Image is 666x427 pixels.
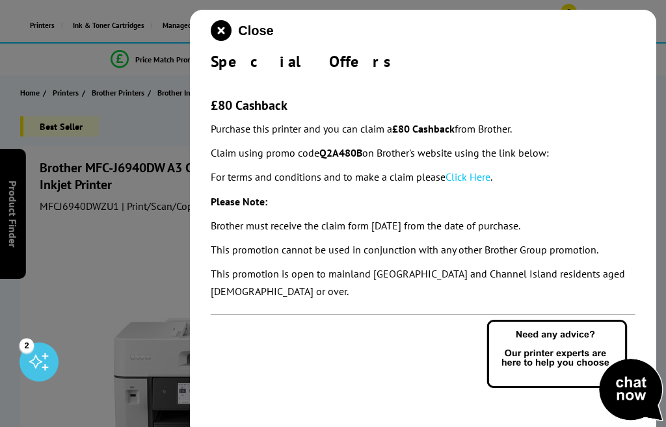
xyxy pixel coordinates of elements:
em: Brother must receive the claim form [DATE] from the date of purchase. [211,219,520,232]
div: Special Offers [211,51,635,71]
strong: Please Note: [211,195,267,208]
em: This promotion is open to mainland [GEOGRAPHIC_DATA] and Channel Island residents aged [DEMOGRAPH... [211,267,625,298]
div: 2 [20,338,34,352]
p: For terms and conditions and to make a claim please . [211,168,635,186]
img: Open Live Chat window [484,318,666,424]
p: Purchase this printer and you can claim a from Brother. [211,120,635,138]
p: Claim using promo code on Brother's website using the link below: [211,144,635,162]
a: Click Here [446,170,490,183]
strong: Q2A480B [319,146,362,159]
span: Close [238,23,273,38]
em: This promotion cannot be used in conjunction with any other Brother Group promotion. [211,243,598,256]
button: close modal [211,20,273,41]
h3: £80 Cashback [211,97,635,114]
strong: £80 Cashback [392,122,455,135]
